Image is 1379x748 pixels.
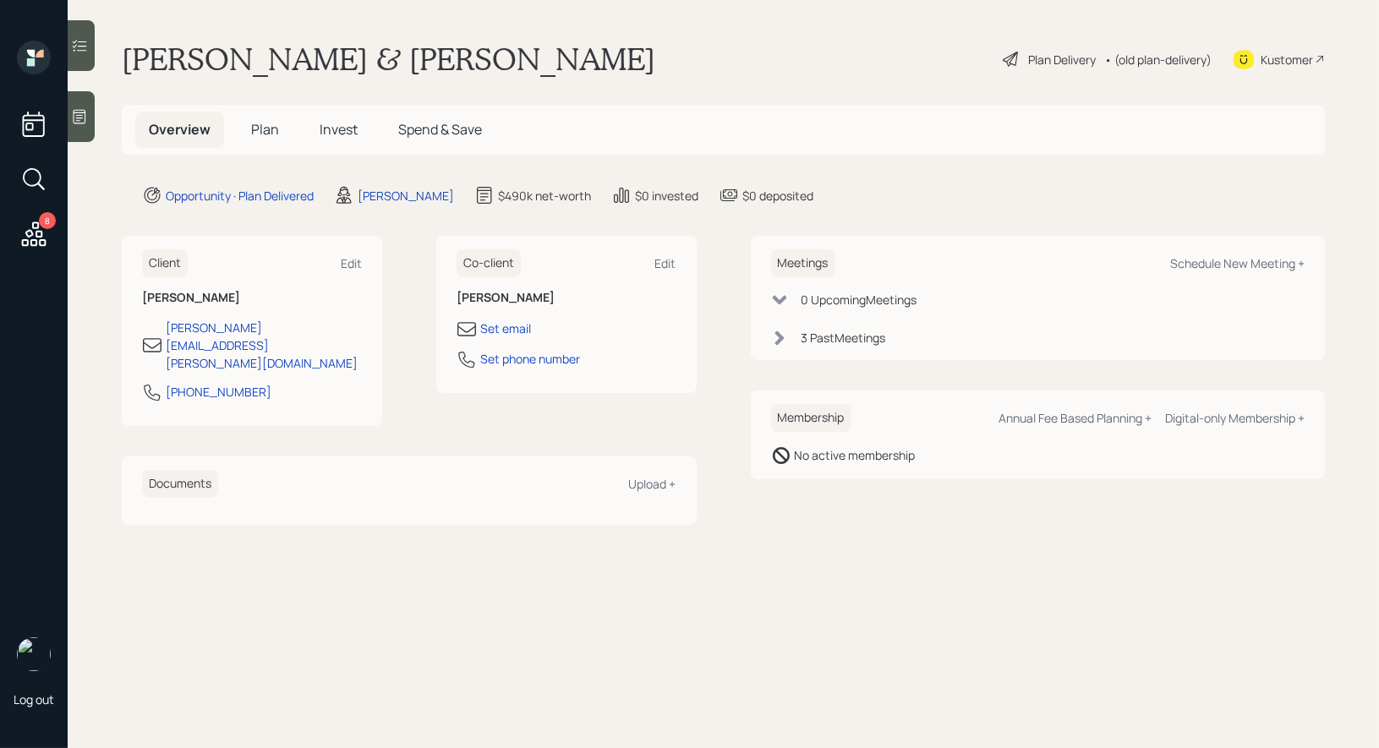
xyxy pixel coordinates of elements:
[142,291,362,305] h6: [PERSON_NAME]
[1028,51,1096,68] div: Plan Delivery
[655,255,676,271] div: Edit
[358,187,454,205] div: [PERSON_NAME]
[1261,51,1313,68] div: Kustomer
[999,410,1152,426] div: Annual Fee Based Planning +
[480,350,580,368] div: Set phone number
[802,291,917,308] div: 0 Upcoming Meeting s
[320,120,358,139] span: Invest
[122,41,655,78] h1: [PERSON_NAME] & [PERSON_NAME]
[1165,410,1305,426] div: Digital-only Membership +
[17,637,51,671] img: treva-nostdahl-headshot.png
[457,249,521,277] h6: Co-client
[1104,51,1212,68] div: • (old plan-delivery)
[629,476,676,492] div: Upload +
[142,470,218,498] h6: Documents
[498,187,591,205] div: $490k net-worth
[1170,255,1305,271] div: Schedule New Meeting +
[802,329,886,347] div: 3 Past Meeting s
[771,249,835,277] h6: Meetings
[166,319,362,372] div: [PERSON_NAME][EMAIL_ADDRESS][PERSON_NAME][DOMAIN_NAME]
[795,446,916,464] div: No active membership
[480,319,531,337] div: Set email
[166,187,314,205] div: Opportunity · Plan Delivered
[14,691,54,707] div: Log out
[251,120,279,139] span: Plan
[39,212,56,229] div: 8
[149,120,211,139] span: Overview
[771,404,851,432] h6: Membership
[457,291,676,305] h6: [PERSON_NAME]
[142,249,188,277] h6: Client
[398,120,482,139] span: Spend & Save
[341,255,362,271] div: Edit
[166,383,271,401] div: [PHONE_NUMBER]
[635,187,698,205] div: $0 invested
[742,187,813,205] div: $0 deposited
